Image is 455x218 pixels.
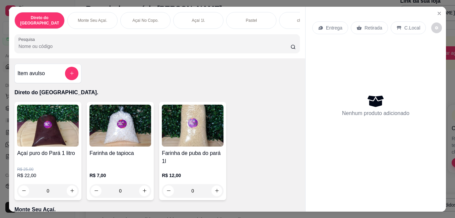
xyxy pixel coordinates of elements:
[162,149,223,165] h4: Farinha de puba do pará 1l
[211,185,222,196] button: increase-product-quantity
[162,105,223,147] img: product-image
[67,185,77,196] button: increase-product-quantity
[431,22,442,33] button: decrease-product-quantity
[14,89,300,97] p: Direto do [GEOGRAPHIC_DATA].
[326,24,342,31] p: Entrega
[246,18,257,23] p: Pastel
[89,149,151,157] h4: Farinha de tapioca
[18,37,37,42] label: Pesquisa
[18,43,290,50] input: Pesquisa
[20,15,59,26] p: Direto do [GEOGRAPHIC_DATA].
[18,185,29,196] button: decrease-product-quantity
[17,149,79,157] h4: Açaí puro do Pará 1 litro
[192,18,205,23] p: Açaí 1l.
[365,24,382,31] p: Retirada
[297,18,311,23] p: charque
[17,69,45,77] h4: Item avulso
[89,105,151,147] img: product-image
[139,185,150,196] button: increase-product-quantity
[65,67,78,80] button: add-separate-item
[17,167,79,172] p: R$ 25,00
[17,172,79,179] p: R$ 22,00
[91,185,102,196] button: decrease-product-quantity
[404,24,420,31] p: C.Local
[434,8,445,19] button: Close
[132,18,158,23] p: Açaí No Copo.
[342,109,409,117] p: Nenhum produto adicionado
[89,172,151,179] p: R$ 7,00
[162,172,223,179] p: R$ 12,00
[78,18,107,23] p: Monte Seu Açaí.
[17,105,79,147] img: product-image
[163,185,174,196] button: decrease-product-quantity
[14,206,300,214] p: Monte Seu Açaí.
